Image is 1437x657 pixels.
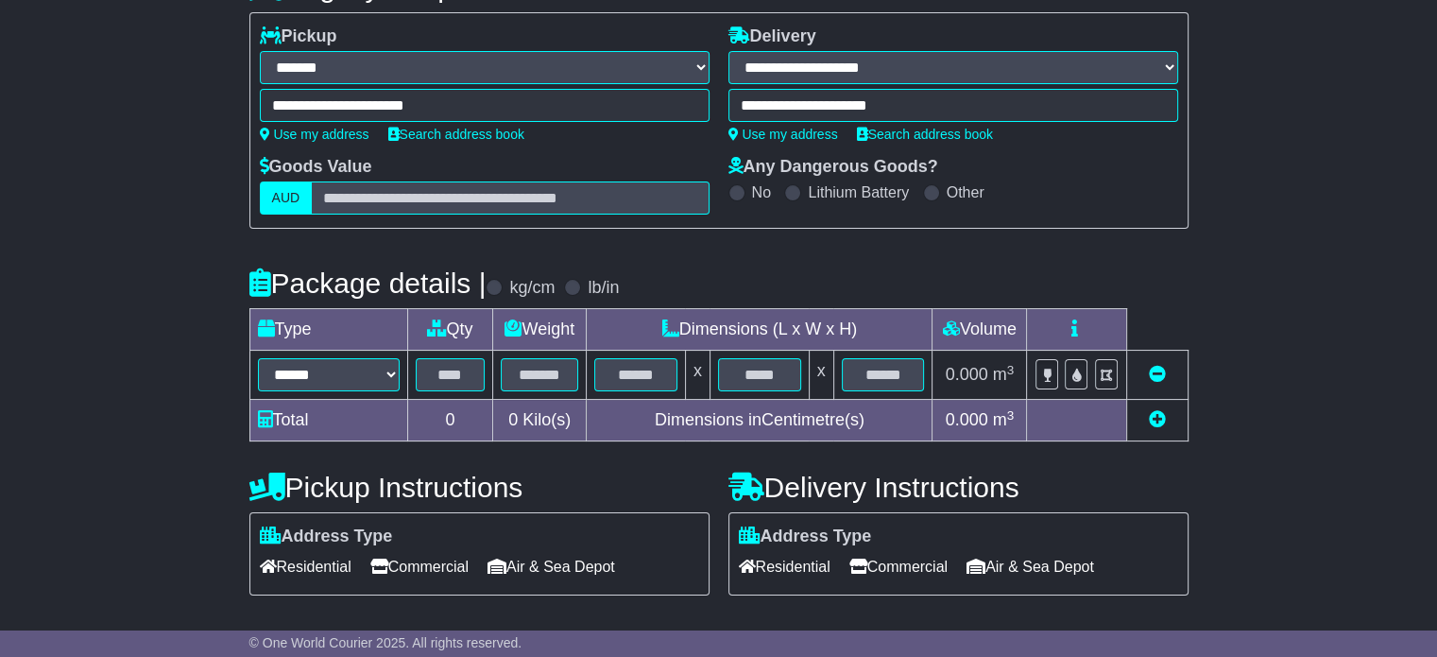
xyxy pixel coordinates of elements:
span: m [993,410,1015,429]
td: x [685,351,710,400]
td: Kilo(s) [493,400,587,441]
td: Qty [407,309,493,351]
td: 0 [407,400,493,441]
label: Any Dangerous Goods? [728,157,938,178]
span: 0.000 [946,410,988,429]
td: x [809,351,833,400]
span: 0 [508,410,518,429]
span: Air & Sea Depot [488,552,615,581]
span: 0.000 [946,365,988,384]
td: Type [249,309,407,351]
span: © One World Courier 2025. All rights reserved. [249,635,522,650]
label: Lithium Battery [808,183,909,201]
label: Pickup [260,26,337,47]
a: Remove this item [1149,365,1166,384]
td: Volume [932,309,1027,351]
label: Address Type [739,527,872,547]
td: Total [249,400,407,441]
span: m [993,365,1015,384]
span: Residential [739,552,830,581]
label: lb/in [588,278,619,299]
span: Commercial [370,552,469,581]
a: Search address book [857,127,993,142]
a: Use my address [260,127,369,142]
h4: Pickup Instructions [249,472,710,503]
a: Use my address [728,127,838,142]
a: Add new item [1149,410,1166,429]
td: Dimensions (L x W x H) [587,309,932,351]
label: AUD [260,182,313,215]
h4: Delivery Instructions [728,472,1189,503]
label: Address Type [260,527,393,547]
span: Commercial [849,552,948,581]
span: Air & Sea Depot [967,552,1094,581]
label: kg/cm [509,278,555,299]
sup: 3 [1007,363,1015,377]
sup: 3 [1007,408,1015,423]
td: Dimensions in Centimetre(s) [587,400,932,441]
label: Delivery [728,26,816,47]
h4: Package details | [249,268,487,299]
a: Search address book [388,127,524,142]
span: Residential [260,552,351,581]
td: Weight [493,309,587,351]
label: Goods Value [260,157,372,178]
label: No [752,183,771,201]
label: Other [947,183,984,201]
